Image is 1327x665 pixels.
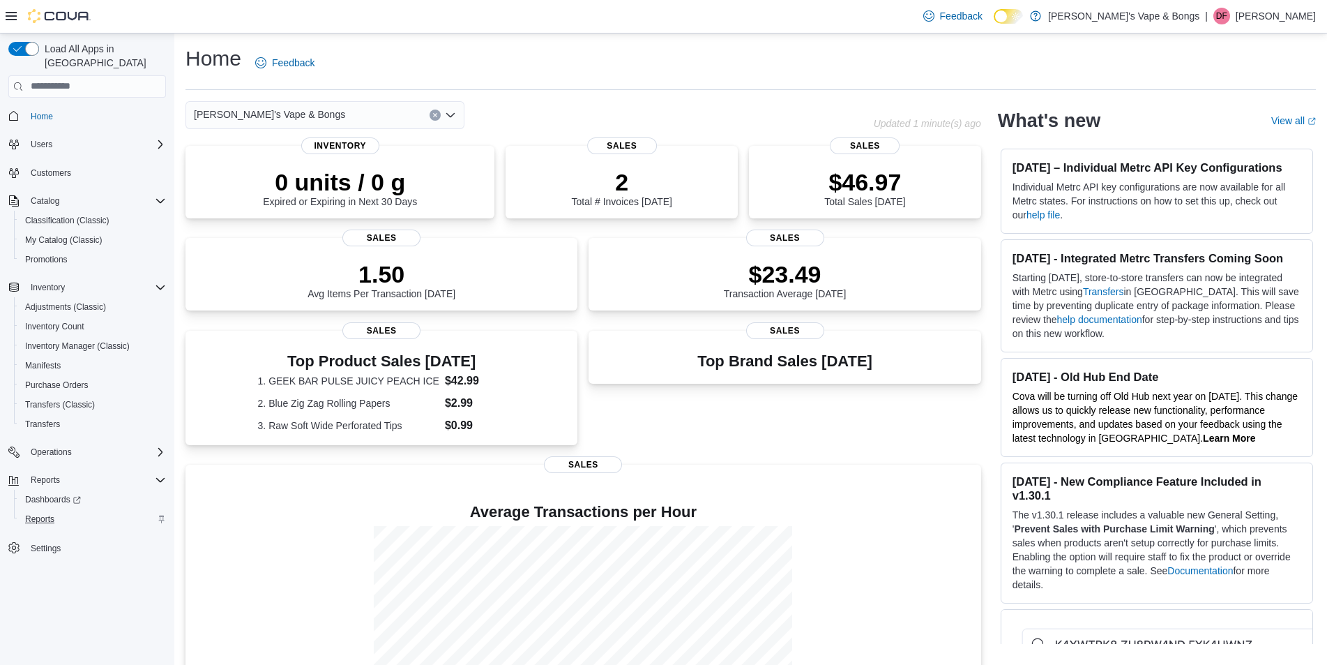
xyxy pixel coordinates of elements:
p: 1.50 [308,260,455,288]
span: Home [31,111,53,122]
button: Classification (Classic) [14,211,172,230]
span: Sales [342,230,420,246]
span: Purchase Orders [25,380,89,391]
span: Catalog [25,193,166,209]
span: Promotions [20,251,166,268]
input: Dark Mode [994,9,1023,24]
span: Cova will be turning off Old Hub next year on [DATE]. This change allows us to quickly release ne... [1013,391,1298,444]
p: $46.97 [824,168,905,196]
a: Inventory Manager (Classic) [20,338,135,354]
a: Dashboards [14,490,172,509]
span: Dashboards [20,491,166,508]
h3: [DATE] – Individual Metrc API Key Configurations [1013,160,1301,174]
a: Feedback [918,2,988,30]
span: My Catalog (Classic) [25,234,103,246]
span: Customers [31,167,71,179]
a: Inventory Count [20,318,90,335]
button: Manifests [14,356,172,375]
span: Transfers [20,416,166,433]
span: DF [1216,8,1227,24]
p: Updated 1 minute(s) ago [874,118,981,129]
h1: Home [185,45,241,73]
span: Load All Apps in [GEOGRAPHIC_DATA] [39,42,166,70]
dd: $42.99 [445,373,506,389]
p: Starting [DATE], store-to-store transfers can now be integrated with Metrc using in [GEOGRAPHIC_D... [1013,271,1301,341]
h3: [DATE] - New Compliance Feature Included in v1.30.1 [1013,475,1301,502]
button: Home [3,106,172,126]
span: Transfers (Classic) [20,396,166,413]
a: My Catalog (Classic) [20,232,108,248]
a: help documentation [1057,314,1142,325]
span: Classification (Classic) [25,215,109,226]
a: Transfers [20,416,66,433]
div: Total Sales [DATE] [824,168,905,207]
span: Settings [31,543,61,554]
span: Manifests [20,357,166,374]
button: Reports [25,472,66,488]
svg: External link [1307,117,1316,126]
span: Reports [25,514,54,525]
span: Inventory Count [25,321,84,332]
span: Sales [746,322,824,339]
span: Transfers [25,419,60,430]
button: Operations [25,444,77,461]
div: Expired or Expiring in Next 30 Days [263,168,417,207]
p: [PERSON_NAME] [1236,8,1316,24]
button: Inventory Count [14,317,172,336]
span: Reports [31,475,60,486]
button: Users [3,135,172,154]
span: [PERSON_NAME]'s Vape & Bongs [194,106,345,123]
h2: What's new [998,110,1100,132]
h3: [DATE] - Integrated Metrc Transfers Coming Soon [1013,251,1301,265]
span: Feedback [272,56,314,70]
strong: Prevent Sales with Purchase Limit Warning [1014,523,1214,535]
a: Purchase Orders [20,377,94,394]
a: help file [1026,209,1060,221]
a: Feedback [250,49,320,77]
a: View allExternal link [1271,115,1316,126]
dt: 3. Raw Soft Wide Perforated Tips [258,419,439,433]
button: Adjustments (Classic) [14,297,172,317]
p: | [1205,8,1208,24]
span: Home [25,107,166,125]
div: Dawna Fuller [1213,8,1230,24]
a: Dashboards [20,491,86,508]
span: Dashboards [25,494,81,505]
dd: $0.99 [445,417,506,434]
dt: 1. GEEK BAR PULSE JUICY PEACH ICE [258,374,439,388]
a: Documentation [1167,565,1233,576]
button: Open list of options [445,110,456,121]
button: Users [25,136,58,153]
button: Catalog [25,193,65,209]
button: Clear input [430,110,441,121]
span: Users [25,136,166,153]
span: Operations [31,447,72,458]
button: My Catalog (Classic) [14,230,172,250]
img: Cova [28,9,91,23]
button: Reports [14,509,172,529]
div: Avg Items Per Transaction [DATE] [308,260,455,299]
span: Transfers (Classic) [25,399,95,410]
p: [PERSON_NAME]'s Vape & Bongs [1048,8,1199,24]
button: Inventory Manager (Classic) [14,336,172,356]
span: Catalog [31,195,59,207]
a: Adjustments (Classic) [20,299,112,315]
div: Transaction Average [DATE] [724,260,847,299]
button: Transfers (Classic) [14,395,172,414]
span: Sales [342,322,420,339]
a: Learn More [1203,433,1255,444]
span: Reports [20,511,166,528]
span: Inventory Count [20,318,166,335]
button: Transfers [14,414,172,434]
span: Inventory [25,279,166,296]
button: Operations [3,442,172,462]
span: Classification (Classic) [20,212,166,229]
dd: $2.99 [445,395,506,412]
p: Individual Metrc API key configurations are now available for all Metrc states. For instructions ... [1013,180,1301,222]
a: Transfers (Classic) [20,396,100,413]
span: Sales [544,456,622,473]
span: Manifests [25,360,61,371]
p: $23.49 [724,260,847,288]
